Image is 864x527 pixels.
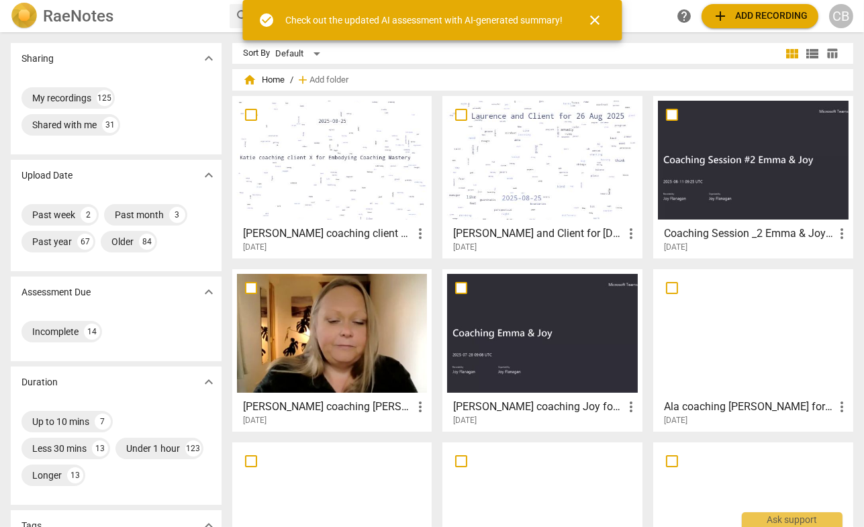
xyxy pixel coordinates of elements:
div: Less 30 mins [32,442,87,455]
span: more_vert [623,226,639,242]
button: Upload [702,4,818,28]
div: Check out the updated AI assessment with AI-generated summary! [285,13,563,28]
div: 125 [97,90,113,106]
span: close [587,12,603,28]
span: check_circle [258,12,275,28]
a: [PERSON_NAME] coaching client X for Embodying Coaching Mastery[DATE] [237,101,428,252]
span: view_module [784,46,800,62]
div: 14 [84,324,100,340]
span: search [235,8,251,24]
p: Assessment Due [21,285,91,299]
span: more_vert [623,399,639,415]
button: List view [802,44,822,64]
button: Show more [199,48,219,68]
button: Table view [822,44,843,64]
span: [DATE] [453,242,477,253]
span: expand_more [201,284,217,300]
h3: Laurence and Client for 26 Aug 2025 [453,226,623,242]
button: Tile view [782,44,802,64]
span: more_vert [834,399,850,415]
span: view_list [804,46,820,62]
span: table_chart [826,47,839,60]
div: Sort By [243,48,270,58]
div: 31 [102,117,118,133]
div: Past week [32,208,75,222]
div: 13 [92,440,108,457]
div: Shared with me [32,118,97,132]
div: Past month [115,208,164,222]
span: Home [243,73,285,87]
a: [PERSON_NAME] coaching [PERSON_NAME] for Embodying Coaching Mastery[DATE] [237,274,428,426]
span: / [290,75,293,85]
div: 2 [81,207,97,223]
span: Add folder [309,75,348,85]
a: [PERSON_NAME] and Client for [DATE][DATE] [447,101,638,252]
div: Under 1 hour [126,442,180,455]
div: 7 [95,414,111,430]
button: CB [829,4,853,28]
span: more_vert [834,226,850,242]
p: Duration [21,375,58,389]
div: Older [111,235,134,248]
div: Incomplete [32,325,79,338]
h3: Katie coaching client X for Embodying Coaching Mastery [243,226,413,242]
a: [PERSON_NAME] coaching Joy for [DATE][DATE] [447,274,638,426]
div: Longer [32,469,62,482]
button: Show more [199,165,219,185]
a: Coaching Session _2 Emma & Joy for [DATE][DATE] [658,101,849,252]
span: [DATE] [243,415,267,426]
button: Show more [199,282,219,302]
span: expand_more [201,50,217,66]
p: Sharing [21,52,54,66]
div: Ask support [742,512,843,527]
h3: Ala coaching Sherry for 17th June 2025 [664,399,834,415]
span: [DATE] [453,415,477,426]
h3: Caroline coaching Sarah for Embodying Coaching Mastery [243,399,413,415]
span: [DATE] [664,415,687,426]
span: add [712,8,728,24]
span: help [676,8,692,24]
h3: Coaching Session _2 Emma & Joy for 21st AUG [664,226,834,242]
img: Logo [11,3,38,30]
div: 84 [139,234,155,250]
div: 67 [77,234,93,250]
span: home [243,73,256,87]
a: Ala coaching [PERSON_NAME] for [DATE][DATE] [658,274,849,426]
a: LogoRaeNotes [11,3,219,30]
a: Help [672,4,696,28]
button: Close [579,4,611,36]
span: [DATE] [243,242,267,253]
div: Past year [32,235,72,248]
span: Add recording [712,8,808,24]
div: 13 [67,467,83,483]
div: 123 [185,440,201,457]
span: more_vert [412,399,428,415]
span: expand_more [201,374,217,390]
div: 3 [169,207,185,223]
p: Upload Date [21,169,73,183]
span: expand_more [201,167,217,183]
div: Default [275,43,325,64]
h3: Emma coaching Joy for 1st Aug 2025 [453,399,623,415]
span: [DATE] [664,242,687,253]
span: add [296,73,309,87]
div: My recordings [32,91,91,105]
div: Up to 10 mins [32,415,89,428]
h2: RaeNotes [43,7,113,26]
button: Show more [199,372,219,392]
span: more_vert [412,226,428,242]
